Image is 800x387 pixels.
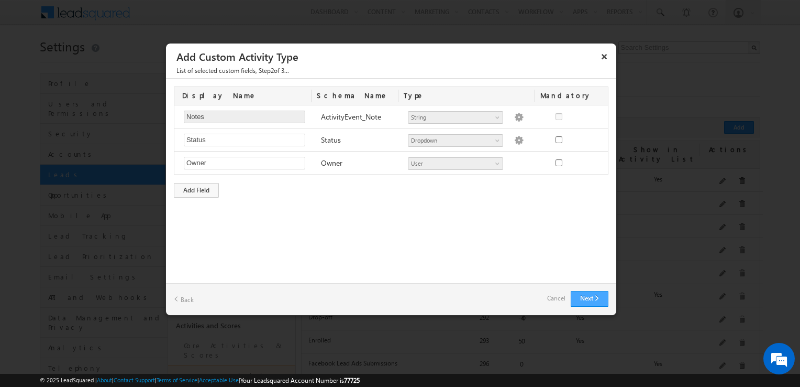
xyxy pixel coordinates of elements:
[408,157,503,170] a: User
[174,291,194,307] a: Back
[321,158,342,168] label: Owner
[398,87,536,105] div: Type
[97,377,112,383] a: About
[321,112,381,122] label: ActivityEvent_Note
[571,291,608,307] button: Next
[14,97,191,296] textarea: Type your message and hit 'Enter'
[321,135,341,145] label: Status
[312,87,398,105] div: Schema Name
[199,377,239,383] a: Acceptable Use
[54,55,176,69] div: Chat with us now
[408,136,494,145] span: Dropdown
[174,87,312,105] div: Display Name
[408,159,494,168] span: User
[176,67,289,74] span: , Step of 3...
[114,377,155,383] a: Contact Support
[547,291,565,306] a: Cancel
[176,47,613,66] h3: Add Custom Activity Type
[40,375,360,385] span: © 2025 LeadSquared | | | | |
[172,5,197,30] div: Minimize live chat window
[142,304,190,318] em: Start Chat
[157,377,197,383] a: Terms of Service
[176,67,255,74] span: List of selected custom fields
[174,183,219,198] div: Add Field
[535,87,596,105] div: Mandatory
[514,136,524,145] img: Populate Options
[408,113,494,122] span: String
[514,113,524,122] img: Populate Options
[408,111,503,124] a: String
[271,67,274,74] span: 2
[408,134,503,147] a: Dropdown
[240,377,360,384] span: Your Leadsquared Account Number is
[596,47,613,66] button: ×
[18,55,44,69] img: d_60004797649_company_0_60004797649
[344,377,360,384] span: 77725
